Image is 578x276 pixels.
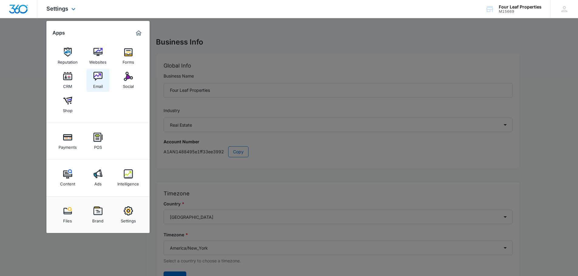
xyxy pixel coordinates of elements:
a: CRM [56,69,79,92]
a: Ads [86,166,110,189]
div: Ads [94,178,102,186]
a: Payments [56,130,79,153]
div: Shop [63,105,73,113]
div: account id [499,9,542,14]
a: Brand [86,203,110,226]
span: Settings [46,5,68,12]
a: Social [117,69,140,92]
a: Intelligence [117,166,140,189]
div: Social [123,81,134,89]
a: Shop [56,93,79,116]
a: Marketing 360® Dashboard [134,28,144,38]
a: Email [86,69,110,92]
a: Content [56,166,79,189]
a: Files [56,203,79,226]
div: Content [60,178,75,186]
a: POS [86,130,110,153]
a: Websites [86,45,110,68]
div: account name [499,5,542,9]
a: Reputation [56,45,79,68]
div: CRM [63,81,72,89]
div: Payments [59,142,77,150]
a: Forms [117,45,140,68]
div: Intelligence [117,178,139,186]
div: POS [94,142,102,150]
div: Forms [123,57,134,65]
a: Settings [117,203,140,226]
div: Websites [89,57,106,65]
div: Files [63,215,72,223]
h2: Apps [52,30,65,36]
div: Brand [92,215,103,223]
div: Email [93,81,103,89]
div: Settings [121,215,136,223]
div: Reputation [58,57,78,65]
